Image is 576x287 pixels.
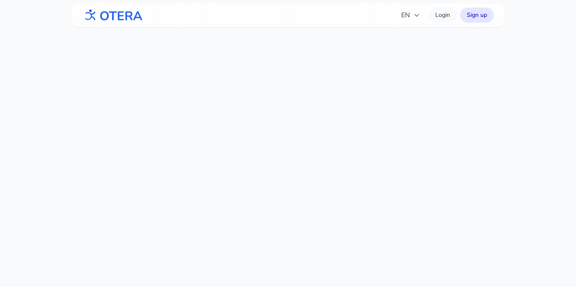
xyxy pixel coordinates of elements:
img: OTERA logo [82,6,143,25]
a: Sign up [460,8,494,23]
a: Login [429,8,457,23]
span: EN [401,10,420,20]
button: EN [396,7,425,24]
